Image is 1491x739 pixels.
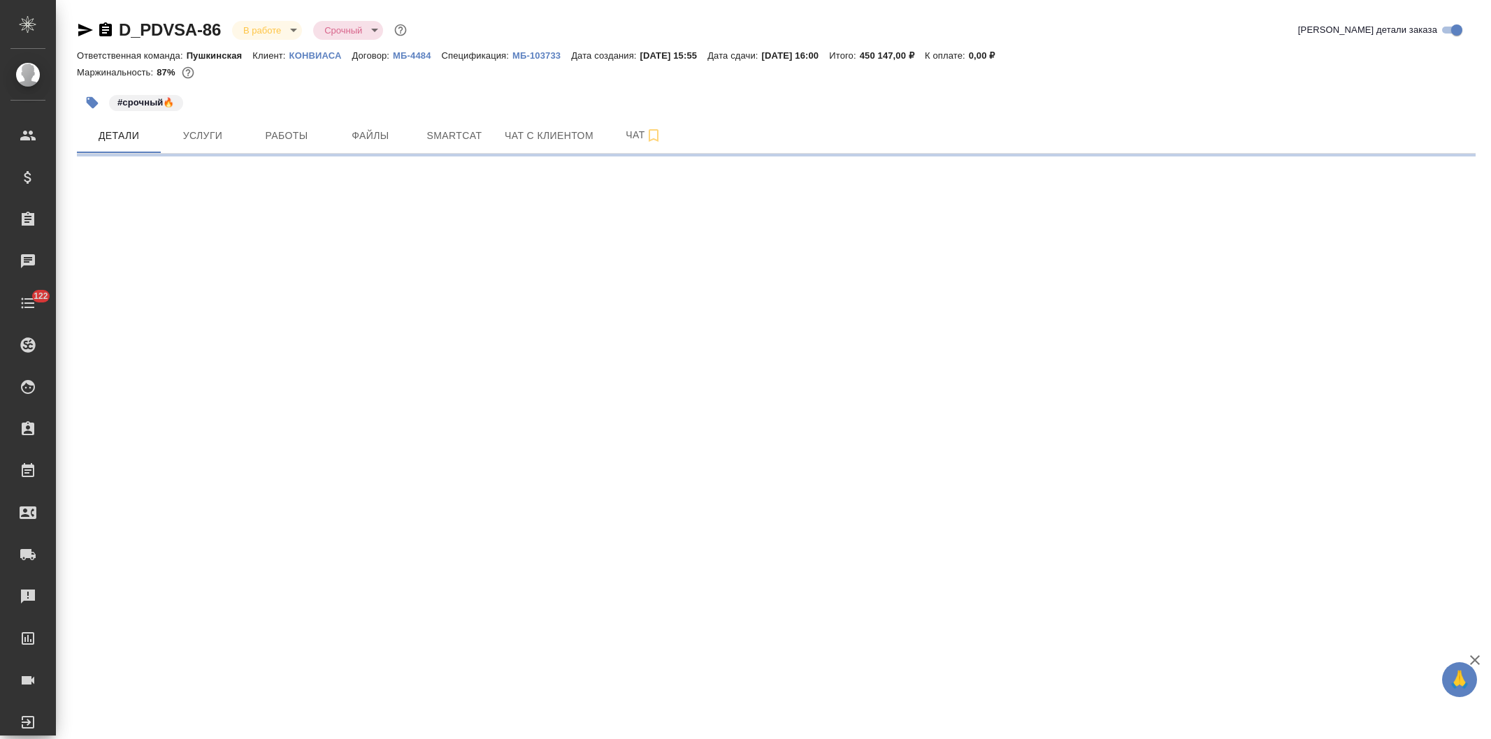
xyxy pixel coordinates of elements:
[77,87,108,118] button: Добавить тэг
[645,127,662,144] svg: Подписаться
[157,67,178,78] p: 87%
[169,127,236,145] span: Услуги
[512,50,571,61] p: МБ-103733
[640,50,708,61] p: [DATE] 15:55
[85,127,152,145] span: Детали
[77,67,157,78] p: Маржинальность:
[289,49,352,61] a: КОНВИАСА
[969,50,1006,61] p: 0,00 ₽
[512,49,571,61] a: МБ-103733
[925,50,969,61] p: К оплате:
[77,50,187,61] p: Ответственная команда:
[421,127,488,145] span: Smartcat
[117,96,175,110] p: #срочный🔥
[829,50,859,61] p: Итого:
[505,127,593,145] span: Чат с клиентом
[1298,23,1437,37] span: [PERSON_NAME] детали заказа
[762,50,830,61] p: [DATE] 16:00
[253,127,320,145] span: Работы
[442,50,512,61] p: Спецификация:
[1442,662,1477,697] button: 🙏
[187,50,253,61] p: Пушкинская
[320,24,366,36] button: Срочный
[3,286,52,321] a: 122
[352,50,393,61] p: Договор:
[239,24,285,36] button: В работе
[393,50,441,61] p: МБ-4484
[393,49,441,61] a: МБ-4484
[1448,665,1471,694] span: 🙏
[313,21,383,40] div: В работе
[97,22,114,38] button: Скопировать ссылку
[119,20,221,39] a: D_PDVSA-86
[391,21,410,39] button: Доп статусы указывают на важность/срочность заказа
[232,21,302,40] div: В работе
[77,22,94,38] button: Скопировать ссылку для ЯМессенджера
[707,50,761,61] p: Дата сдачи:
[571,50,640,61] p: Дата создания:
[289,50,352,61] p: КОНВИАСА
[179,64,197,82] button: 47771.04 RUB;
[610,126,677,144] span: Чат
[337,127,404,145] span: Файлы
[25,289,57,303] span: 122
[108,96,185,108] span: срочный🔥
[860,50,925,61] p: 450 147,00 ₽
[252,50,289,61] p: Клиент:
